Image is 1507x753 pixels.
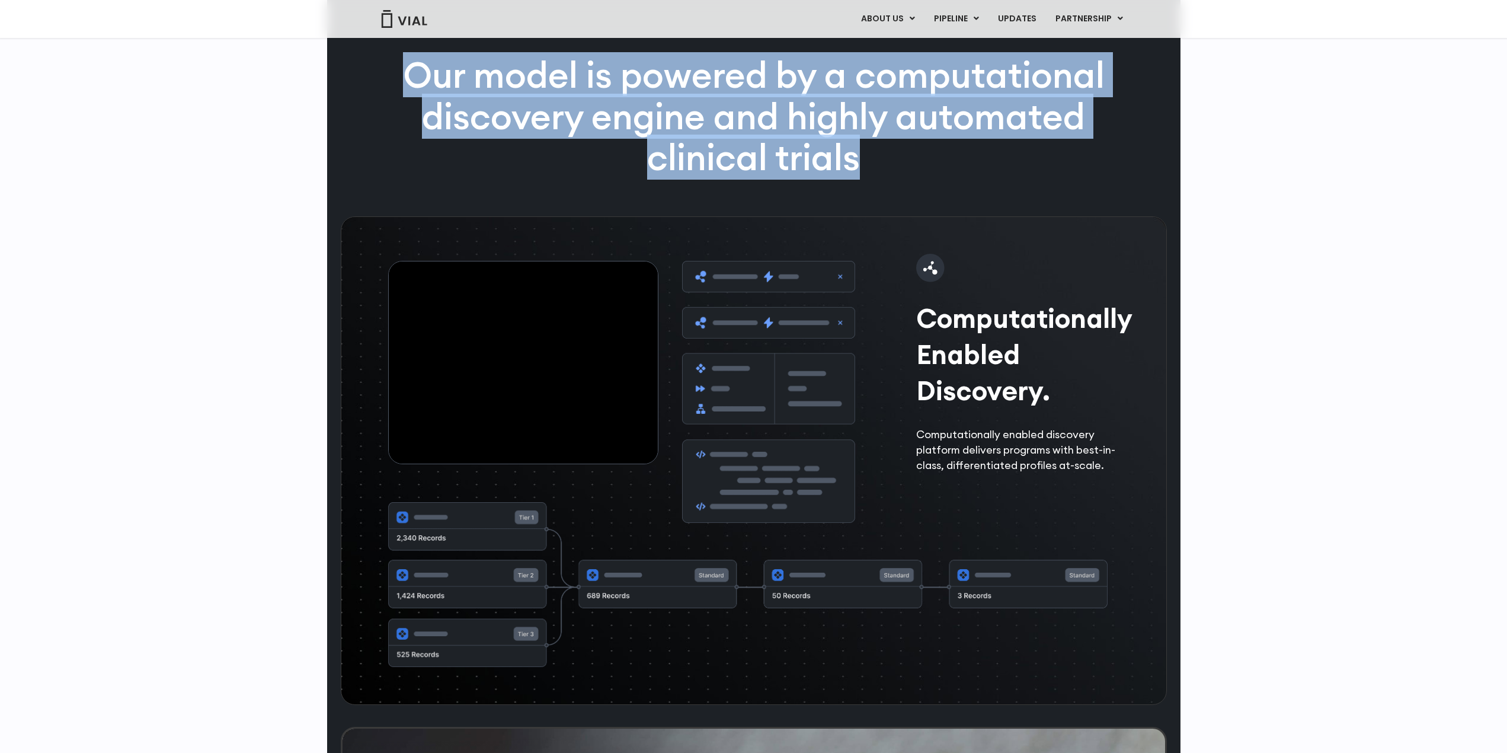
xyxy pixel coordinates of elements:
p: Computationally enabled discovery platform delivers programs with best-in-class, differentiated p... [916,427,1122,473]
a: PIPELINEMenu Toggle [924,9,988,29]
a: ABOUT USMenu Toggle [852,9,924,29]
img: Flowchart [388,502,1108,668]
img: Clip art of grey boxes with purple symbols and fake code [682,261,855,523]
a: UPDATES [988,9,1045,29]
a: PARTNERSHIPMenu Toggle [1046,9,1132,29]
h2: Computationally Enabled Discovery. [916,300,1122,409]
p: Our model is powered by a computational discovery engine and highly automated clinical trials [372,55,1135,178]
img: Vial Logo [380,10,428,28]
img: molecule-icon [916,254,945,282]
